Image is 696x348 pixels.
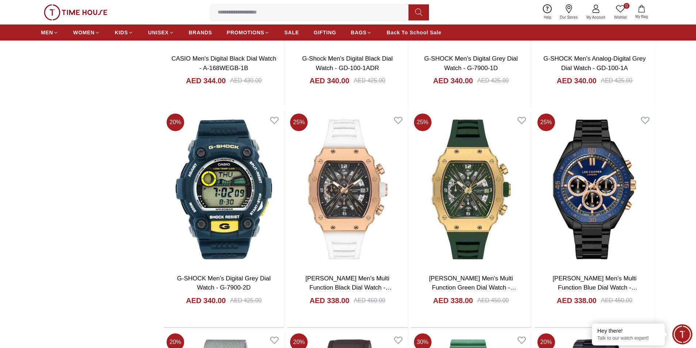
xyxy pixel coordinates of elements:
span: 25 % [414,114,431,131]
a: BRANDS [189,26,212,39]
a: BAGS [351,26,372,39]
span: SALE [284,29,299,36]
span: 0 [624,3,630,9]
span: Wishlist [611,15,630,20]
h4: AED 340.00 [557,76,597,86]
span: Back To School Sale [387,29,441,36]
button: My Bag [631,4,652,21]
div: Hey there! [597,327,659,334]
span: Our Stores [557,15,581,20]
span: My Bag [632,14,651,19]
h4: AED 344.00 [186,76,226,86]
a: G-Shock Men's Digital Black Dial Watch - GD-100-1ADR [302,55,393,72]
h4: AED 340.00 [433,76,473,86]
a: Help [539,3,556,22]
a: GIFTING [313,26,336,39]
p: Talk to our watch expert! [597,335,659,341]
img: Lee Cooper Men's Multi Function Green Dial Watch - LC08062.177 [411,111,531,268]
div: AED 425.00 [230,296,262,305]
img: ... [44,4,107,20]
div: Chat Widget [672,324,692,344]
span: GIFTING [313,29,336,36]
h4: AED 338.00 [433,295,473,306]
span: UNISEX [148,29,168,36]
span: Help [541,15,554,20]
h4: AED 340.00 [186,295,226,306]
a: SALE [284,26,299,39]
div: AED 425.00 [354,76,385,85]
a: PROMOTIONS [227,26,270,39]
a: G-SHOCK Men's Digital Grey Dial Watch - G-7900-1D [424,55,518,72]
div: AED 425.00 [601,76,632,85]
a: CASIO Men's Digital Black Dial Watch - A-168WEGB-1B [171,55,276,72]
a: MEN [41,26,58,39]
div: AED 430.00 [230,76,262,85]
span: 20 % [167,114,184,131]
span: WOMEN [73,29,95,36]
a: UNISEX [148,26,174,39]
a: WOMEN [73,26,100,39]
span: BRANDS [189,29,212,36]
div: AED 450.00 [354,296,385,305]
a: G-SHOCK Men's Digital Grey Dial Watch - G-7900-2D [177,275,270,291]
img: Lee Cooper Men's Multi Function Black Dial Watch - LC08062.563 [287,111,407,268]
span: PROMOTIONS [227,29,265,36]
a: [PERSON_NAME] Men's Multi Function Black Dial Watch - LC08062.563 [305,275,392,301]
h4: AED 340.00 [309,76,349,86]
a: Our Stores [556,3,582,22]
div: AED 450.00 [477,296,509,305]
span: BAGS [351,29,366,36]
span: 25 % [537,114,555,131]
a: Back To School Sale [387,26,441,39]
a: 0Wishlist [610,3,631,22]
img: Lee Cooper Men's Multi Function Blue Dial Watch - LC08021.090 [535,111,655,268]
img: G-SHOCK Men's Digital Grey Dial Watch - G-7900-2D [164,111,284,268]
div: AED 425.00 [477,76,509,85]
span: KIDS [115,29,128,36]
span: MEN [41,29,53,36]
a: KIDS [115,26,133,39]
h4: AED 338.00 [557,295,597,306]
span: 25 % [290,114,308,131]
a: [PERSON_NAME] Men's Multi Function Blue Dial Watch - LC08021.090 [552,275,637,301]
div: AED 450.00 [601,296,632,305]
span: My Account [583,15,608,20]
h4: AED 338.00 [309,295,349,306]
a: G-SHOCK Men's Analog-Digital Grey Dial Watch - GD-100-1A [543,55,646,72]
a: [PERSON_NAME] Men's Multi Function Green Dial Watch - LC08062.177 [429,275,516,301]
